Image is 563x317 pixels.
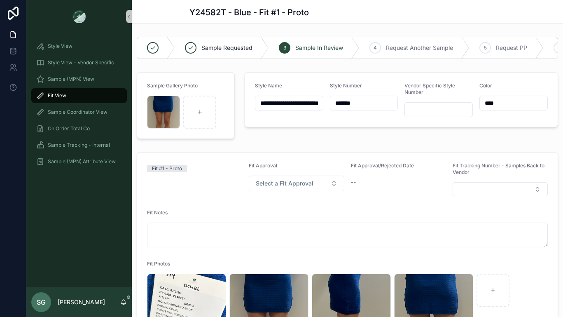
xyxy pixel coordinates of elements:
span: Fit Photos [147,261,170,267]
div: scrollable content [26,33,132,180]
img: App logo [72,10,86,23]
span: Sample (MPN) Attribute View [48,158,116,165]
a: Style View - Vendor Specific [31,55,127,70]
a: On Order Total Co [31,121,127,136]
span: Fit View [48,92,66,99]
span: 3 [283,45,286,51]
span: Style Name [255,82,282,89]
span: 5 [484,45,487,51]
span: Request PP [496,44,527,52]
span: Sample Coordinator View [48,109,107,115]
span: SG [37,297,46,307]
span: Fit Notes [147,209,168,216]
span: Sample In Review [295,44,343,52]
span: Sample Gallery Photo [147,82,198,89]
span: Select a Fit Approval [256,179,313,188]
span: Fit Approval [249,162,277,169]
a: Sample Coordinator View [31,105,127,120]
span: On Order Total Co [48,125,90,132]
button: Select Button [453,182,548,196]
h1: Y24582T - Blue - Fit #1 - Proto [189,7,309,18]
span: Color [479,82,492,89]
a: Sample (MPN) View [31,72,127,87]
a: Sample Tracking - Internal [31,138,127,153]
span: Vendor Specific Style Number [404,82,455,95]
span: Sample Requested [201,44,252,52]
span: -- [351,178,356,186]
span: Sample (MPN) View [48,76,94,82]
a: Style View [31,39,127,54]
span: 4 [374,45,377,51]
span: Style Number [330,82,362,89]
span: Fit Approval/Rejected Date [351,162,414,169]
span: Request Another Sample [386,44,453,52]
a: Sample (MPN) Attribute View [31,154,127,169]
p: [PERSON_NAME] [58,298,105,306]
span: Style View - Vendor Specific [48,59,114,66]
button: Select Button [249,176,344,191]
span: Sample Tracking - Internal [48,142,110,148]
div: Fit #1 - Proto [152,165,182,172]
span: Style View [48,43,72,49]
a: Fit View [31,88,127,103]
span: Fit Tracking Number - Samples Back to Vendor [453,162,544,175]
